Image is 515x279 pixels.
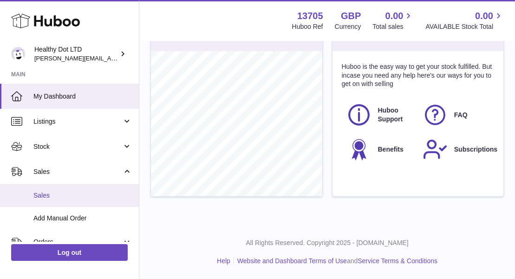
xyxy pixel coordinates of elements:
[11,244,128,261] a: Log out
[454,145,497,154] span: Subscriptions
[34,54,186,62] span: [PERSON_NAME][EMAIL_ADDRESS][DOMAIN_NAME]
[292,22,323,31] div: Huboo Ref
[358,257,437,265] a: Service Terms & Conditions
[385,10,404,22] span: 0.00
[237,257,347,265] a: Website and Dashboard Terms of Use
[372,22,414,31] span: Total sales
[297,10,323,22] strong: 13705
[34,45,118,63] div: Healthy Dot LTD
[33,214,132,223] span: Add Manual Order
[425,10,504,31] a: 0.00 AVAILABLE Stock Total
[335,22,361,31] div: Currency
[346,137,413,162] a: Benefits
[11,47,25,61] img: Dorothy@healthydot.com
[341,10,361,22] strong: GBP
[33,92,132,101] span: My Dashboard
[423,137,489,162] a: Subscriptions
[378,145,404,154] span: Benefits
[234,257,437,266] li: and
[33,238,122,246] span: Orders
[346,102,413,127] a: Huboo Support
[33,191,132,200] span: Sales
[423,102,489,127] a: FAQ
[454,111,468,120] span: FAQ
[33,142,122,151] span: Stock
[33,117,122,126] span: Listings
[475,10,493,22] span: 0.00
[33,167,122,176] span: Sales
[217,257,230,265] a: Help
[372,10,414,31] a: 0.00 Total sales
[425,22,504,31] span: AVAILABLE Stock Total
[378,106,412,124] span: Huboo Support
[342,62,495,89] p: Huboo is the easy way to get your stock fulfilled. But incase you need any help here's our ways f...
[147,239,508,247] p: All Rights Reserved. Copyright 2025 - [DOMAIN_NAME]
